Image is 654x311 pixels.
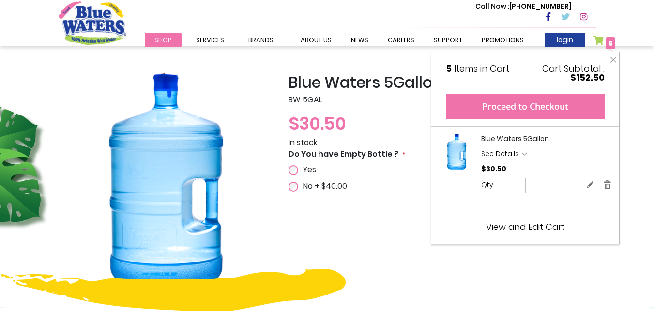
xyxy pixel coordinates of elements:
[545,33,585,47] a: login
[608,38,613,48] span: 5
[424,33,472,47] a: support
[472,33,533,47] a: Promotions
[291,33,341,47] a: about us
[486,221,565,233] a: View and Edit Cart
[481,180,495,190] label: Qty
[454,63,509,75] span: Items in Cart
[446,94,605,119] button: Proceed to Checkout
[59,73,274,289] img: Blue_Waters_5Gallon_1_20.png
[289,137,317,148] span: In stock
[378,33,424,47] a: careers
[341,33,378,47] a: News
[542,63,601,75] span: Cart Subtotal
[446,63,452,75] span: 5
[289,111,346,136] span: $30.50
[315,180,347,192] span: +
[154,35,172,45] span: Shop
[570,71,605,83] span: $152.50
[303,180,313,192] span: No
[439,134,475,173] a: Blue Waters 5Gallon
[481,134,549,144] a: Blue Waters 5Gallon
[59,1,126,44] a: store logo
[475,1,572,12] p: [PHONE_NUMBER]
[289,94,596,106] p: BW 5GAL
[289,73,596,92] h2: Blue Waters 5Gallon
[481,164,506,174] span: $30.50
[248,35,274,45] span: Brands
[475,1,509,11] span: Call Now :
[481,149,519,159] span: See Details
[196,35,224,45] span: Services
[593,36,615,50] a: 5
[321,180,347,192] span: $40.00
[439,134,475,170] img: Blue Waters 5Gallon
[289,148,398,160] span: Do You have Empty Bottle ?
[303,164,316,175] span: Yes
